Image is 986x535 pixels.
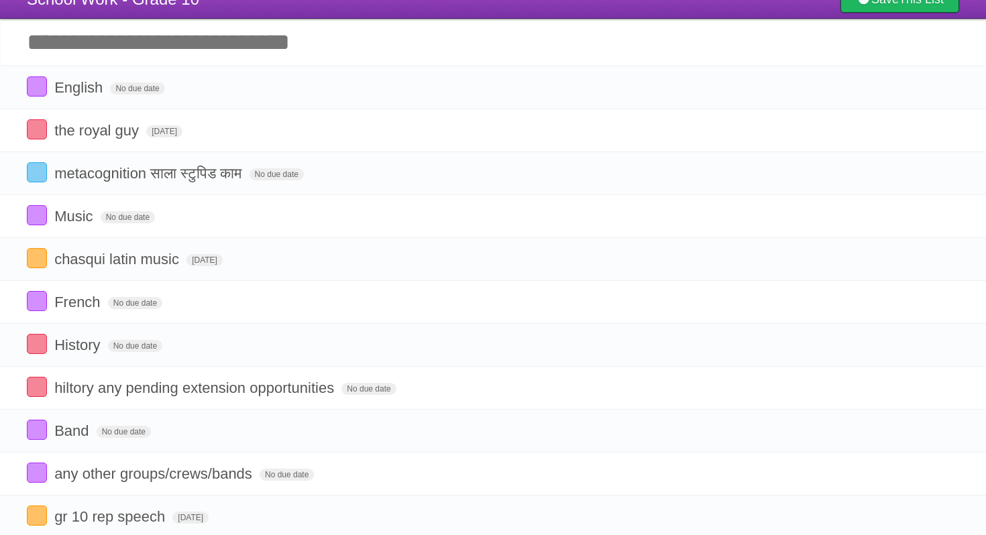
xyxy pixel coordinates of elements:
span: Band [54,422,92,439]
label: Done [27,291,47,311]
span: [DATE] [146,125,182,137]
span: No due date [260,469,314,481]
span: [DATE] [172,512,209,524]
label: Done [27,420,47,440]
span: [DATE] [186,254,223,266]
label: Done [27,76,47,97]
label: Done [27,205,47,225]
span: gr 10 rep speech [54,508,168,525]
span: Music [54,208,96,225]
label: Done [27,119,47,139]
label: Done [27,162,47,182]
span: the royal guy [54,122,142,139]
span: No due date [341,383,396,395]
label: Done [27,248,47,268]
span: No due date [250,168,304,180]
label: Done [27,463,47,483]
span: English [54,79,106,96]
span: No due date [108,340,162,352]
span: any other groups/crews/bands [54,465,256,482]
span: hiltory any pending extension opportunities [54,379,337,396]
span: History [54,337,103,353]
label: Done [27,506,47,526]
span: No due date [108,297,162,309]
label: Done [27,377,47,397]
span: No due date [97,426,151,438]
span: French [54,294,103,310]
span: No due date [101,211,155,223]
span: chasqui latin music [54,251,182,267]
label: Done [27,334,47,354]
span: No due date [110,82,164,95]
span: metacognition साला स्टुपिड काम [54,165,245,182]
